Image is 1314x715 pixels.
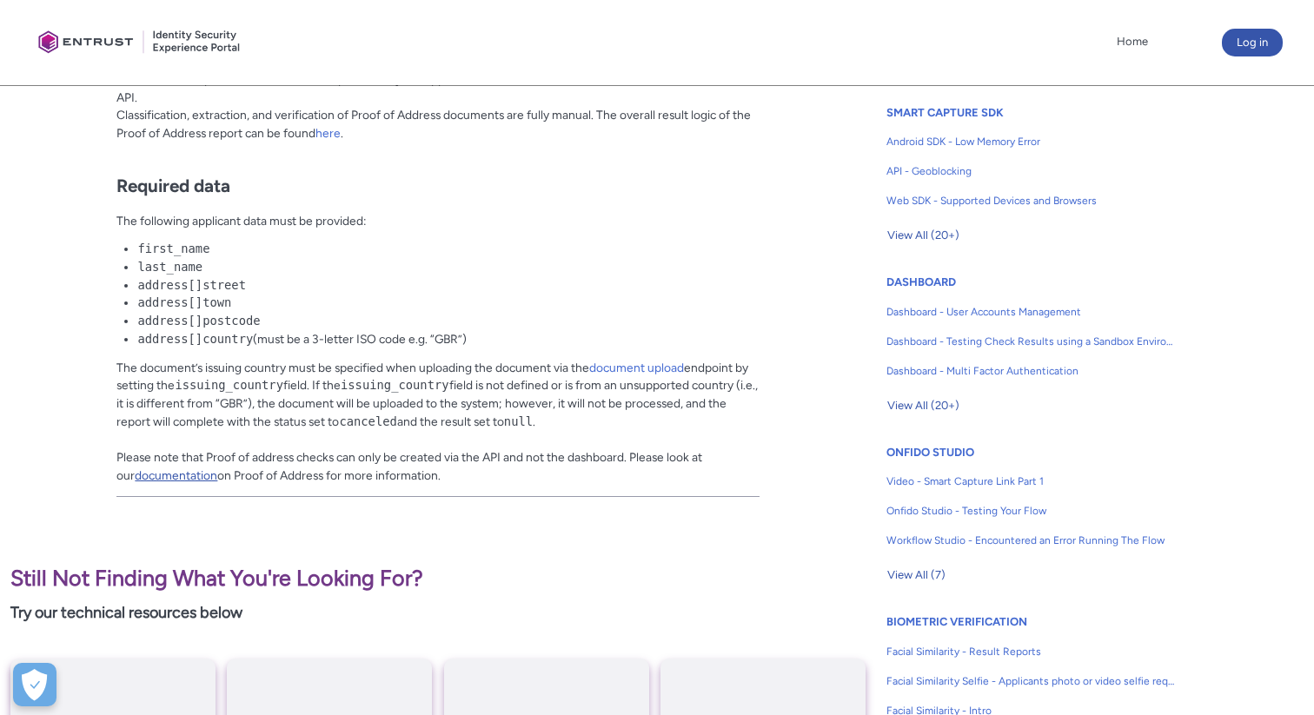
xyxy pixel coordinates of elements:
code: issuing_country [341,378,449,392]
span: View All (20+) [887,393,959,419]
p: Still Not Finding What You're Looking For? [10,562,866,595]
a: here [315,126,341,140]
a: Dashboard - User Accounts Management [886,297,1175,327]
span: Facial Similarity Selfie - Applicants photo or video selfie requirements [886,673,1175,689]
code: null [504,414,533,428]
span: API - Geoblocking [886,163,1175,179]
a: Onfido Studio - Testing Your Flow [886,496,1175,526]
h2: Required data [116,175,759,197]
code: canceled [339,414,396,428]
span: Onfido Studio - Testing Your Flow [886,503,1175,519]
code: address[]town [137,295,231,309]
a: Web SDK - Supported Devices and Browsers [886,186,1175,215]
span: Android SDK - Low Memory Error [886,134,1175,149]
a: Home [1112,29,1152,55]
code: issuing_country [175,378,283,392]
button: View All (7) [886,561,946,589]
button: Log in [1222,29,1283,56]
span: View All (20+) [887,222,959,248]
p: The document’s issuing country must be specified when uploading the document via the endpoint by ... [116,359,759,485]
a: Android SDK - Low Memory Error [886,127,1175,156]
span: Facial Similarity - Result Reports [886,644,1175,659]
code: address[]street [137,278,246,292]
li: (must be a 3-letter ISO code e.g. “GBR”) [137,330,759,348]
button: Open Preferences [13,663,56,706]
span: Web SDK - Supported Devices and Browsers [886,193,1175,209]
div: Cookie Preferences [13,663,56,706]
a: document upload [589,361,684,374]
a: DASHBOARD [886,275,956,288]
a: API - Geoblocking [886,156,1175,186]
a: Video - Smart Capture Link Part 1 [886,467,1175,496]
span: View All (7) [887,562,946,588]
a: SMART CAPTURE SDK [886,106,1004,119]
button: View All (20+) [886,392,960,420]
a: Facial Similarity Selfie - Applicants photo or video selfie requirements [886,666,1175,696]
code: address[]postcode [137,314,260,328]
a: Dashboard - Multi Factor Authentication [886,356,1175,386]
a: ONFIDO STUDIO [886,446,974,459]
code: address[]country [137,332,253,346]
span: Workflow Studio - Encountered an Error Running The Flow [886,533,1175,548]
code: first_name [137,242,209,255]
p: Try our technical resources below [10,601,866,625]
a: Workflow Studio - Encountered an Error Running The Flow [886,526,1175,555]
a: Facial Similarity - Result Reports [886,637,1175,666]
span: Dashboard - Testing Check Results using a Sandbox Environment [886,334,1175,349]
a: BIOMETRIC VERIFICATION [886,615,1027,628]
a: Dashboard - Testing Check Results using a Sandbox Environment [886,327,1175,356]
code: last_name [137,260,202,274]
span: Dashboard - User Accounts Management [886,304,1175,320]
p: The following applicant data must be provided: [116,212,759,230]
span: Video - Smart Capture Link Part 1 [886,473,1175,489]
a: documentation [135,468,217,482]
button: View All (20+) [886,222,960,249]
span: Dashboard - Multi Factor Authentication [886,363,1175,379]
